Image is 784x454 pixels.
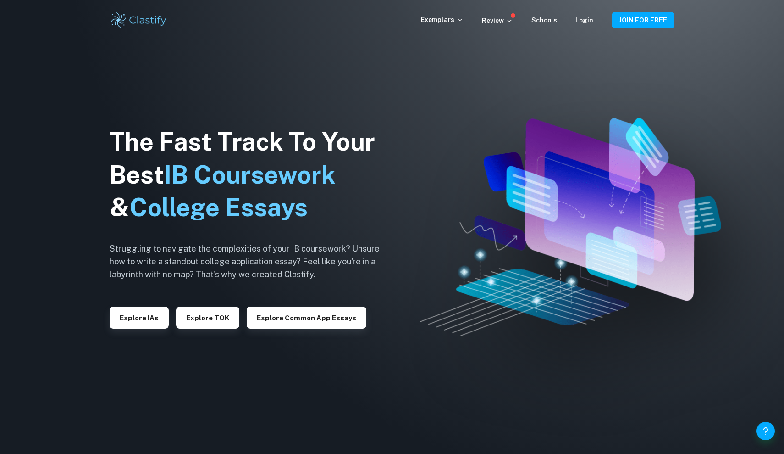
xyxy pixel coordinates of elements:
[612,12,674,28] button: JOIN FOR FREE
[531,17,557,24] a: Schools
[247,313,366,322] a: Explore Common App essays
[575,17,593,24] a: Login
[176,313,239,322] a: Explore TOK
[247,307,366,329] button: Explore Common App essays
[421,15,464,25] p: Exemplars
[129,193,308,222] span: College Essays
[164,160,336,189] span: IB Coursework
[176,307,239,329] button: Explore TOK
[110,307,169,329] button: Explore IAs
[482,16,513,26] p: Review
[110,313,169,322] a: Explore IAs
[756,422,775,440] button: Help and Feedback
[110,242,394,281] h6: Struggling to navigate the complexities of your IB coursework? Unsure how to write a standout col...
[110,125,394,224] h1: The Fast Track To Your Best &
[110,11,168,29] img: Clastify logo
[420,118,721,336] img: Clastify hero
